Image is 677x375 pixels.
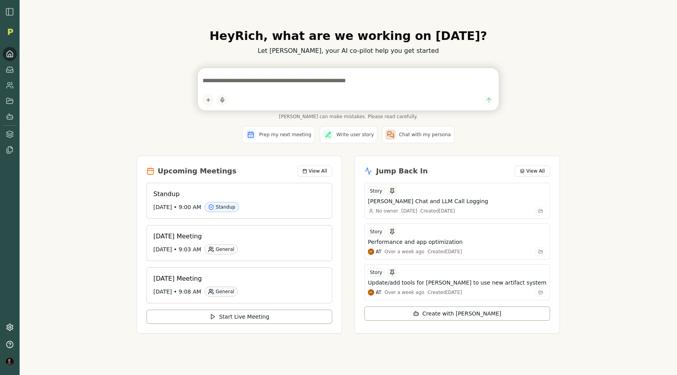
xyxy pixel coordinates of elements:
span: No owner [376,208,398,214]
span: Chat with my persona [399,132,451,138]
h3: [DATE] Meeting [153,232,319,241]
div: Story [368,268,384,277]
img: sidebar [5,7,14,16]
div: Over a week ago [385,289,425,296]
h3: Performance and app optimization [368,238,463,246]
button: View All [297,166,332,177]
button: Performance and app optimization [368,238,547,246]
span: [PERSON_NAME] can make mistakes. Please read carefully. [198,114,499,120]
a: [DATE] Meeting[DATE] • 9:08 AMGeneral [147,267,332,303]
span: Prep my next meeting [259,132,311,138]
img: Adam Tucker [368,249,374,255]
button: Add content to chat [203,95,214,106]
span: View All [309,168,327,174]
h2: Upcoming Meetings [157,166,236,177]
button: View All [515,166,550,177]
h3: Standup [153,189,319,199]
div: Story [368,187,384,195]
button: Write user story [320,126,378,143]
button: Create with [PERSON_NAME] [364,306,550,321]
h2: Jump Back In [376,166,428,177]
button: Chat with my persona [382,126,454,143]
span: Start Live Meeting [219,313,269,321]
button: Start Live Meeting [147,310,332,324]
div: Over a week ago [385,249,425,255]
div: Story [368,227,384,236]
span: AT [376,249,382,255]
h3: [PERSON_NAME] Chat and LLM Call Logging [368,197,488,205]
div: [DATE] [401,208,417,214]
div: [DATE] • 9:08 AM [153,287,319,297]
img: Organization logo [4,26,16,38]
div: [DATE] • 9:00 AM [153,202,319,212]
p: Let [PERSON_NAME], your AI co-pilot help you get started [137,46,559,56]
button: Prep my next meeting [242,126,315,143]
img: Adam Tucker [368,289,374,296]
h1: Hey Rich , what are we working on [DATE]? [137,29,559,43]
span: Write user story [337,132,374,138]
button: Update/add tools for [PERSON_NAME] to use new artifact system [368,279,547,287]
button: Send message [483,95,494,105]
span: AT [376,289,382,296]
span: View All [526,168,545,174]
img: profile [6,358,14,366]
span: Create with [PERSON_NAME] [422,310,501,317]
button: Help [3,337,17,352]
button: Start dictation [217,95,228,106]
button: [PERSON_NAME] Chat and LLM Call Logging [368,197,547,205]
div: General [205,287,238,297]
div: Standup [205,202,239,212]
div: Created [DATE] [427,249,462,255]
a: [DATE] Meeting[DATE] • 9:03 AMGeneral [147,225,332,261]
div: Created [DATE] [427,289,462,296]
div: General [205,244,238,254]
div: Created [DATE] [420,208,455,214]
h3: [DATE] Meeting [153,274,319,283]
div: [DATE] • 9:03 AM [153,244,319,254]
a: Standup[DATE] • 9:00 AMStandup [147,183,332,219]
